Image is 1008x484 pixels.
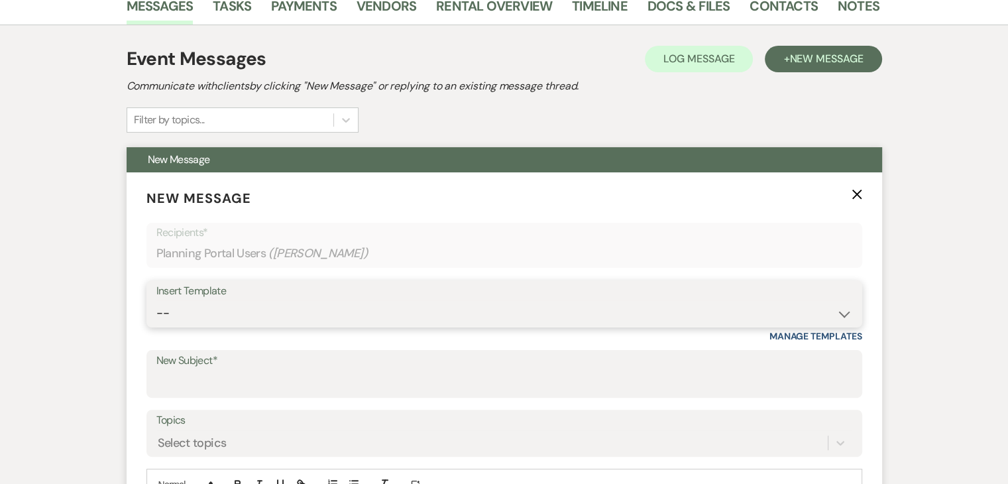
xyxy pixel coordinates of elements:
span: Log Message [663,52,734,66]
button: Log Message [645,46,753,72]
div: Select topics [158,434,227,452]
a: Manage Templates [769,330,862,342]
div: Insert Template [156,282,852,301]
h1: Event Messages [127,45,266,73]
span: New Message [148,152,210,166]
button: +New Message [765,46,881,72]
span: New Message [146,190,251,207]
h2: Communicate with clients by clicking "New Message" or replying to an existing message thread. [127,78,882,94]
span: New Message [789,52,863,66]
label: New Subject* [156,351,852,371]
div: Planning Portal Users [156,241,852,267]
div: Filter by topics... [134,112,205,128]
span: ( [PERSON_NAME] ) [268,245,368,263]
label: Topics [156,411,852,430]
p: Recipients* [156,224,852,241]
